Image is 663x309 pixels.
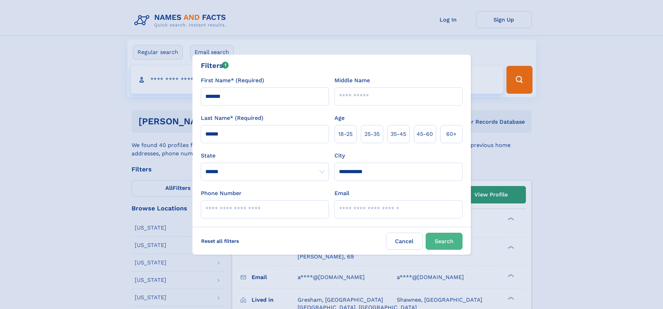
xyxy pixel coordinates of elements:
label: Cancel [386,233,423,250]
label: Email [334,189,349,198]
label: City [334,152,345,160]
span: 25‑35 [364,130,380,138]
label: Reset all filters [197,233,244,249]
label: Age [334,114,345,122]
span: 60+ [446,130,457,138]
label: State [201,152,329,160]
label: Middle Name [334,76,370,85]
label: First Name* (Required) [201,76,264,85]
button: Search [426,233,463,250]
label: Phone Number [201,189,242,198]
span: 18‑25 [338,130,353,138]
div: Filters [201,60,229,71]
span: 45‑60 [417,130,433,138]
label: Last Name* (Required) [201,114,263,122]
span: 35‑45 [390,130,406,138]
